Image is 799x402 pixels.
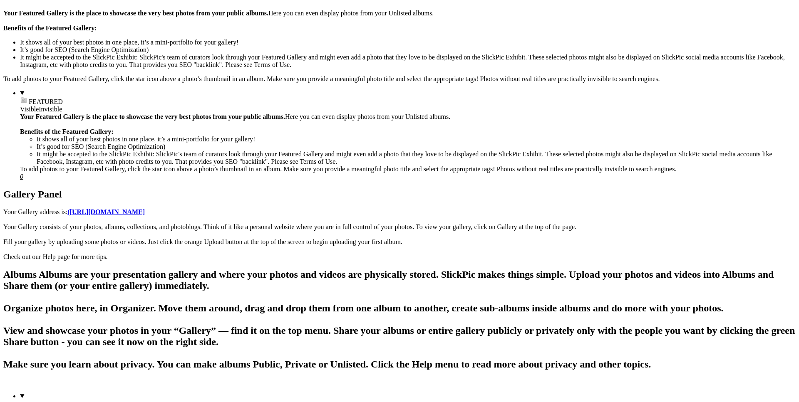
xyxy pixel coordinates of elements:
li: It might be accepted to the SlickPic Exhibit: SlickPic's team of curators look through your Featu... [37,150,796,165]
b: Benefits of the Featured Gallery: [3,25,97,32]
h2: Gallery Panel [3,189,796,200]
span: FEATURED [29,98,63,105]
u: 0 [20,173,23,180]
span: Albums are your presentation gallery and where your photos and videos are physically stored. Slic... [3,269,795,370]
b: Benefits of the Featured Gallery: [20,128,114,135]
a: ([URL][DOMAIN_NAME] [67,208,145,215]
li: It’s good for SEO (Search Engine Optimization) [20,46,796,54]
img: ico_album_coll.png [20,97,27,104]
li: It shows all of your best photos in one place, it’s a mini-portfolio for your gallery! [20,39,796,46]
span: Your Gallery address is: Your Gallery consists of your photos, albums, collections, and photoblog... [3,208,576,260]
span: Invisible [39,106,62,113]
li: It’s good for SEO (Search Engine Optimization) [37,143,796,150]
b: Your Featured Gallery is the place to showcase the very best photos from your public albums. [3,10,268,17]
span: Visible [20,106,39,113]
b: Your Featured Gallery is the place to showcase the very best photos from your public albums. [20,113,285,120]
div: Here you can even display photos from your Unlisted albums. To add photos to your Featured Galler... [20,113,796,173]
div: Here you can even display photos from your Unlisted albums. To add photos to your Featured Galler... [3,10,796,83]
li: It shows all of your best photos in one place, it’s a mini-portfolio for your gallery! [37,136,796,143]
h2: Albums [3,269,796,370]
li: It might be accepted to the SlickPic Exhibit: SlickPic's team of curators look through your Featu... [20,54,796,69]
